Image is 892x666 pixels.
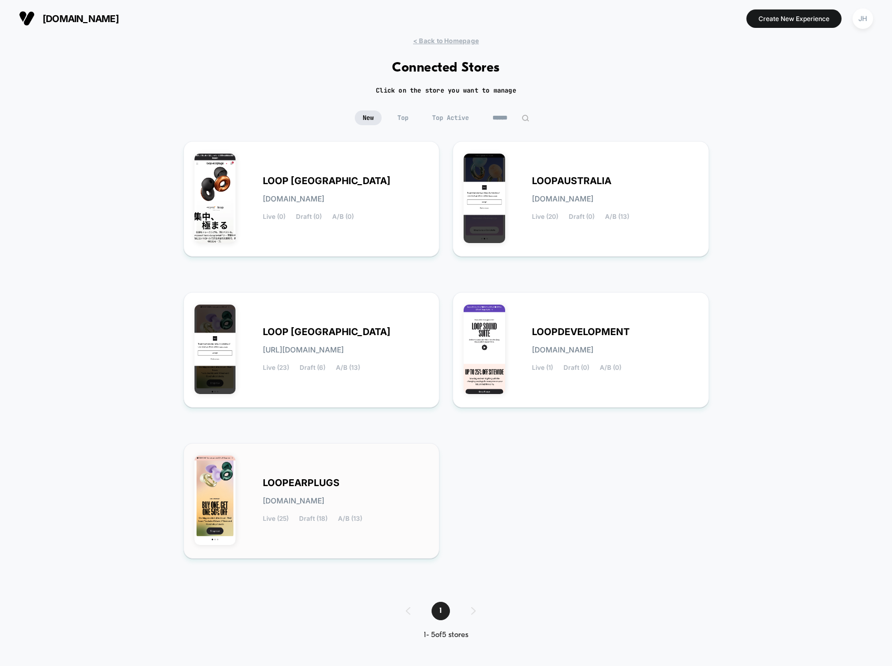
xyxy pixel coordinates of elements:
[263,195,324,203] span: [DOMAIN_NAME]
[389,110,416,125] span: Top
[19,11,35,26] img: Visually logo
[299,515,327,522] span: Draft (18)
[263,479,340,487] span: LOOPEARPLUGS
[194,305,236,394] img: LOOP_UNITED_STATES
[263,213,285,220] span: Live (0)
[300,364,325,371] span: Draft (6)
[16,10,122,27] button: [DOMAIN_NAME]
[532,177,611,185] span: LOOPAUSTRALIA
[532,195,593,203] span: [DOMAIN_NAME]
[424,110,477,125] span: Top Active
[853,8,873,29] div: JH
[43,13,119,24] span: [DOMAIN_NAME]
[464,154,505,243] img: LOOPAUSTRALIA
[563,364,589,371] span: Draft (0)
[194,456,236,545] img: LOOPEARPLUGS
[532,328,630,336] span: LOOPDEVELOPMENT
[432,602,450,620] span: 1
[532,364,553,371] span: Live (1)
[194,154,236,243] img: LOOP_JAPAN
[849,8,876,29] button: JH
[532,346,593,354] span: [DOMAIN_NAME]
[746,9,842,28] button: Create New Experience
[296,213,322,220] span: Draft (0)
[355,110,382,125] span: New
[332,213,354,220] span: A/B (0)
[263,364,289,371] span: Live (23)
[263,515,289,522] span: Live (25)
[569,213,594,220] span: Draft (0)
[376,86,516,95] h2: Click on the store you want to manage
[600,364,621,371] span: A/B (0)
[521,114,529,122] img: edit
[336,364,360,371] span: A/B (13)
[413,37,479,45] span: < Back to Homepage
[263,497,324,504] span: [DOMAIN_NAME]
[532,213,558,220] span: Live (20)
[392,60,500,76] h1: Connected Stores
[464,305,505,394] img: LOOPDEVELOPMENT
[263,346,344,354] span: [URL][DOMAIN_NAME]
[338,515,362,522] span: A/B (13)
[395,631,497,640] div: 1 - 5 of 5 stores
[263,177,391,185] span: LOOP [GEOGRAPHIC_DATA]
[263,328,391,336] span: LOOP [GEOGRAPHIC_DATA]
[605,213,629,220] span: A/B (13)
